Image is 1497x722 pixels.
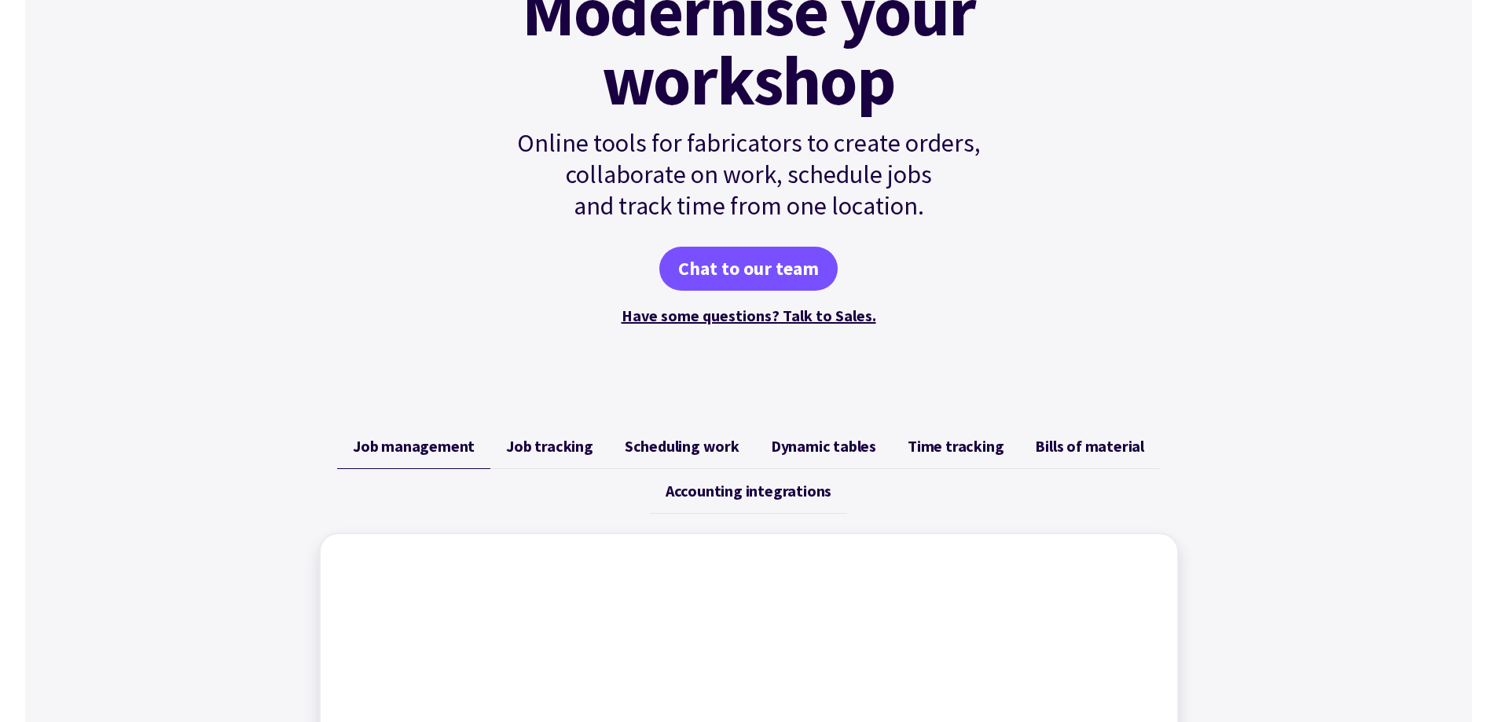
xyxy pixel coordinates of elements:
a: Have some questions? Talk to Sales. [622,306,876,325]
span: Accounting integrations [666,482,831,500]
span: Bills of material [1035,437,1144,456]
iframe: Chat Widget [1235,552,1497,722]
span: Dynamic tables [771,437,876,456]
span: Scheduling work [625,437,739,456]
span: Time tracking [908,437,1004,456]
span: Job tracking [506,437,593,456]
p: Online tools for fabricators to create orders, collaborate on work, schedule jobs and track time ... [483,127,1015,222]
span: Job management [353,437,475,456]
a: Chat to our team [659,247,838,291]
